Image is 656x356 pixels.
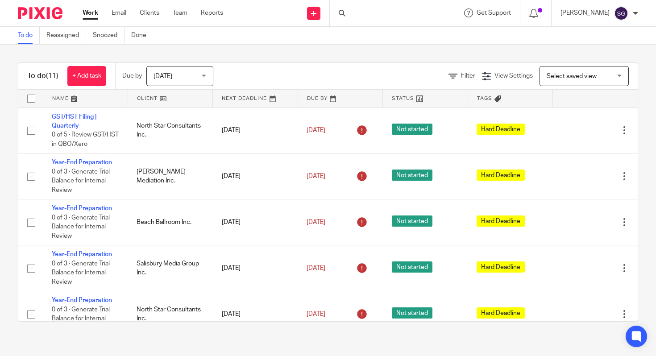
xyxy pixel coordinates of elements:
[52,132,119,147] span: 0 of 5 · Review GST/HST in QBO/Xero
[547,73,597,79] span: Select saved view
[27,71,58,81] h1: To do
[46,72,58,79] span: (11)
[477,124,525,135] span: Hard Deadline
[392,307,432,319] span: Not started
[52,261,110,285] span: 0 of 3 · Generate Trial Balance for Internal Review
[128,108,212,153] td: North Star Consultants Inc.
[52,297,112,303] a: Year-End Preparation
[213,108,298,153] td: [DATE]
[112,8,126,17] a: Email
[83,8,98,17] a: Work
[213,199,298,245] td: [DATE]
[52,306,110,331] span: 0 of 3 · Generate Trial Balance for Internal Review
[477,170,525,181] span: Hard Deadline
[477,96,492,101] span: Tags
[128,199,212,245] td: Beach Ballroom Inc.
[477,215,525,227] span: Hard Deadline
[307,173,325,179] span: [DATE]
[18,7,62,19] img: Pixie
[307,265,325,271] span: [DATE]
[561,8,610,17] p: [PERSON_NAME]
[128,153,212,199] td: [PERSON_NAME] Mediation Inc.
[477,307,525,319] span: Hard Deadline
[213,245,298,291] td: [DATE]
[461,73,475,79] span: Filter
[173,8,187,17] a: Team
[392,261,432,273] span: Not started
[46,27,86,44] a: Reassigned
[614,6,628,21] img: svg%3E
[477,261,525,273] span: Hard Deadline
[392,124,432,135] span: Not started
[128,291,212,337] td: North Star Consultants Inc.
[392,170,432,181] span: Not started
[213,153,298,199] td: [DATE]
[201,8,223,17] a: Reports
[52,251,112,257] a: Year-End Preparation
[392,215,432,227] span: Not started
[18,27,40,44] a: To do
[52,159,112,166] a: Year-End Preparation
[307,127,325,133] span: [DATE]
[52,205,112,211] a: Year-End Preparation
[67,66,106,86] a: + Add task
[307,219,325,225] span: [DATE]
[494,73,533,79] span: View Settings
[154,73,172,79] span: [DATE]
[52,169,110,193] span: 0 of 3 · Generate Trial Balance for Internal Review
[131,27,153,44] a: Done
[307,311,325,317] span: [DATE]
[140,8,159,17] a: Clients
[122,71,142,80] p: Due by
[477,10,511,16] span: Get Support
[93,27,125,44] a: Snoozed
[128,245,212,291] td: Salisbury Media Group Inc.
[52,114,97,129] a: GST/HST Filing | Quarterly
[213,291,298,337] td: [DATE]
[52,215,110,239] span: 0 of 3 · Generate Trial Balance for Internal Review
